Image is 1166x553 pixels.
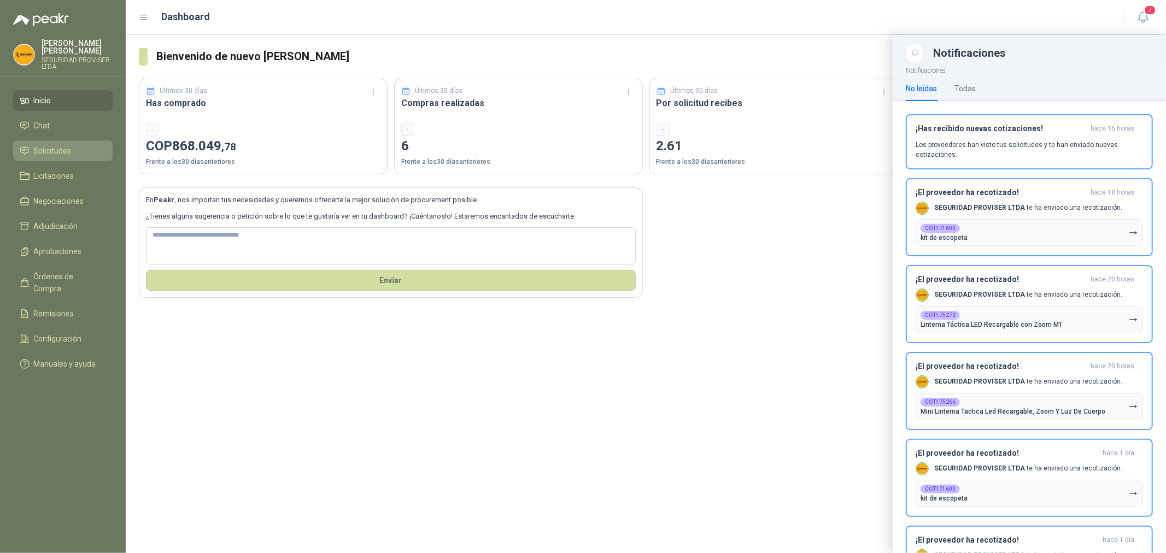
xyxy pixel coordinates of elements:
[13,241,113,262] a: Aprobaciones
[34,333,82,345] span: Configuración
[34,245,82,257] span: Aprobaciones
[13,140,113,161] a: Solicitudes
[34,145,72,157] span: Solicitudes
[1103,536,1134,545] span: hace 1 día
[916,463,928,475] img: Company Logo
[906,44,924,62] button: Close
[906,265,1153,343] button: ¡El proveedor ha recotizado!hace 20 horas Company LogoSEGURIDAD PROVISER LTDA te ha enviado una r...
[1091,275,1134,284] span: hace 20 horas
[954,83,976,95] div: Todas
[916,306,1143,333] button: COT175272Linterna Táctica LED Recargable con Zoom M1
[916,219,1143,246] button: COT171600kit de escopeta
[916,202,928,214] img: Company Logo
[14,44,34,65] img: Company Logo
[1133,8,1153,27] button: 7
[34,170,74,182] span: Licitaciones
[42,57,113,70] p: SEGURIDAD PROVISER LTDA
[13,216,113,237] a: Adjudicación
[13,354,113,374] a: Manuales y ayuda
[916,536,1098,545] h3: ¡El proveedor ha recotizado!
[1103,449,1134,458] span: hace 1 día
[934,203,1122,213] p: te ha enviado una recotización.
[916,393,1143,420] button: COT175266Mini Linterna Tactica Led Recargable, Zoom Y Luz De Cuerpo
[916,449,1098,458] h3: ¡El proveedor ha recotizado!
[925,399,956,405] b: COT175266
[13,303,113,324] a: Remisiones
[34,308,74,320] span: Remisiones
[934,290,1122,299] p: te ha enviado una recotización.
[1091,362,1134,371] span: hace 20 horas
[934,377,1122,386] p: te ha enviado una recotización.
[916,140,1143,160] p: Los proveedores han visto tus solicitudes y te han enviado nuevas cotizaciones.
[34,220,78,232] span: Adjudicación
[916,275,1086,284] h3: ¡El proveedor ha recotizado!
[34,120,50,132] span: Chat
[925,313,956,318] b: COT175272
[1091,124,1134,133] span: hace 15 horas
[925,486,956,492] b: COT171600
[42,39,113,55] p: [PERSON_NAME] [PERSON_NAME]
[906,83,937,95] div: No leídas
[13,266,113,299] a: Órdenes de Compra
[921,408,1105,415] p: Mini Linterna Tactica Led Recargable, Zoom Y Luz De Cuerpo
[13,90,113,111] a: Inicio
[934,464,1122,473] p: te ha enviado una recotización.
[916,480,1143,507] button: COT171600kit de escopeta
[34,195,84,207] span: Negociaciones
[934,291,1025,298] b: SEGURIDAD PROVISER LTDA
[1091,188,1134,197] span: hace 18 horas
[13,13,69,26] img: Logo peakr
[916,376,928,388] img: Company Logo
[906,439,1153,517] button: ¡El proveedor ha recotizado!hace 1 día Company LogoSEGURIDAD PROVISER LTDA te ha enviado una reco...
[933,48,1153,58] div: Notificaciones
[921,321,1063,328] p: Linterna Táctica LED Recargable con Zoom M1
[34,95,51,107] span: Inicio
[1144,5,1156,15] span: 7
[906,114,1153,169] button: ¡Has recibido nuevas cotizaciones!hace 15 horas Los proveedores han visto tus solicitudes y te ha...
[34,270,102,295] span: Órdenes de Compra
[893,62,1166,76] p: Notificaciones
[13,115,113,136] a: Chat
[13,191,113,211] a: Negociaciones
[925,226,956,231] b: COT171600
[162,9,210,25] h1: Dashboard
[13,328,113,349] a: Configuración
[13,166,113,186] a: Licitaciones
[934,204,1025,211] b: SEGURIDAD PROVISER LTDA
[34,358,96,370] span: Manuales y ayuda
[916,188,1086,197] h3: ¡El proveedor ha recotizado!
[916,362,1086,371] h3: ¡El proveedor ha recotizado!
[934,464,1025,472] b: SEGURIDAD PROVISER LTDA
[916,124,1086,133] h3: ¡Has recibido nuevas cotizaciones!
[934,378,1025,385] b: SEGURIDAD PROVISER LTDA
[906,352,1153,430] button: ¡El proveedor ha recotizado!hace 20 horas Company LogoSEGURIDAD PROVISER LTDA te ha enviado una r...
[921,495,968,502] p: kit de escopeta
[906,178,1153,256] button: ¡El proveedor ha recotizado!hace 18 horas Company LogoSEGURIDAD PROVISER LTDA te ha enviado una r...
[921,234,968,242] p: kit de escopeta
[916,289,928,301] img: Company Logo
